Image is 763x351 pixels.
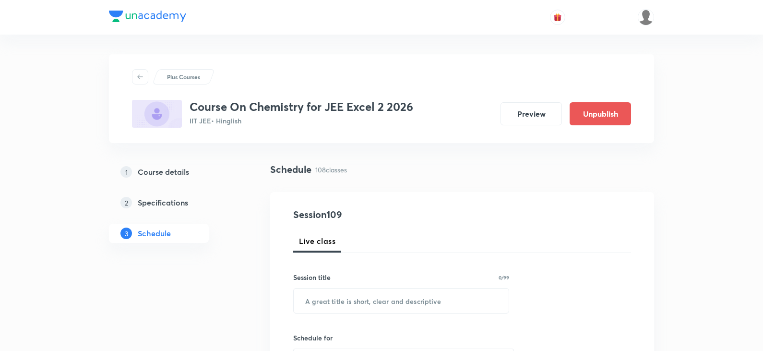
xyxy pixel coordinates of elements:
p: 3 [120,228,132,239]
img: 57CE3BC9-B544-4154-956F-A4E45B6C4440_plus.png [132,100,182,128]
a: Company Logo [109,11,186,24]
p: Plus Courses [167,73,200,81]
h6: Session title [293,272,331,282]
a: 1Course details [109,162,239,182]
p: 1 [120,166,132,178]
p: 0/99 [499,275,509,280]
button: Unpublish [570,102,631,125]
img: Company Logo [109,11,186,22]
h6: Schedule for [293,333,509,343]
p: IIT JEE • Hinglish [190,116,413,126]
p: 108 classes [315,165,347,175]
p: 2 [120,197,132,208]
img: avatar [553,13,562,22]
h3: Course On Chemistry for JEE Excel 2 2026 [190,100,413,114]
button: Preview [501,102,562,125]
span: Live class [299,235,335,247]
h4: Session 109 [293,207,468,222]
a: 2Specifications [109,193,239,212]
img: Vivek Patil [638,9,654,25]
h5: Course details [138,166,189,178]
h4: Schedule [270,162,311,177]
button: avatar [550,10,565,25]
h5: Specifications [138,197,188,208]
h5: Schedule [138,228,171,239]
input: A great title is short, clear and descriptive [294,289,509,313]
